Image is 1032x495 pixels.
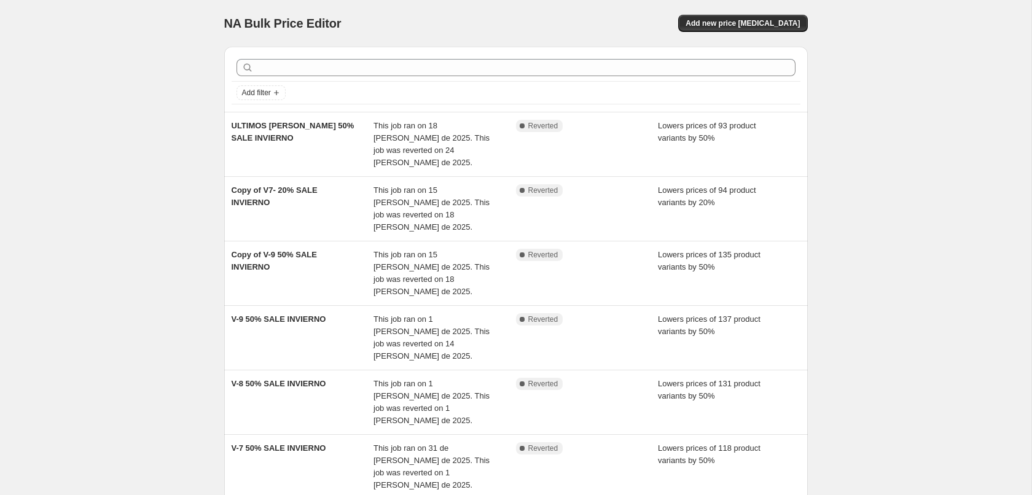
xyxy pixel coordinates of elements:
span: Lowers prices of 135 product variants by 50% [658,250,760,271]
span: Copy of V7- 20% SALE INVIERNO [232,185,318,207]
span: Lowers prices of 137 product variants by 50% [658,314,760,336]
span: This job ran on 15 [PERSON_NAME] de 2025. This job was reverted on 18 [PERSON_NAME] de 2025. [373,185,490,232]
span: Lowers prices of 94 product variants by 20% [658,185,756,207]
span: Reverted [528,185,558,195]
span: Add filter [242,88,271,98]
span: Lowers prices of 93 product variants by 50% [658,121,756,142]
span: This job ran on 15 [PERSON_NAME] de 2025. This job was reverted on 18 [PERSON_NAME] de 2025. [373,250,490,296]
span: This job ran on 31 de [PERSON_NAME] de 2025. This job was reverted on 1 [PERSON_NAME] de 2025. [373,443,490,489]
span: This job ran on 18 [PERSON_NAME] de 2025. This job was reverted on 24 [PERSON_NAME] de 2025. [373,121,490,167]
span: Reverted [528,443,558,453]
span: Reverted [528,379,558,389]
span: This job ran on 1 [PERSON_NAME] de 2025. This job was reverted on 14 [PERSON_NAME] de 2025. [373,314,490,361]
span: Reverted [528,314,558,324]
span: Reverted [528,121,558,131]
span: Copy of V-9 50% SALE INVIERNO [232,250,317,271]
button: Add filter [237,85,286,100]
span: Add new price [MEDICAL_DATA] [686,18,800,28]
span: NA Bulk Price Editor [224,17,342,30]
span: V-8 50% SALE INVIERNO [232,379,326,388]
span: Lowers prices of 118 product variants by 50% [658,443,760,465]
span: Reverted [528,250,558,260]
button: Add new price [MEDICAL_DATA] [678,15,807,32]
span: V-7 50% SALE INVIERNO [232,443,326,453]
span: V-9 50% SALE INVIERNO [232,314,326,324]
span: ULTIMOS [PERSON_NAME] 50% SALE INVIERNO [232,121,354,142]
span: This job ran on 1 [PERSON_NAME] de 2025. This job was reverted on 1 [PERSON_NAME] de 2025. [373,379,490,425]
span: Lowers prices of 131 product variants by 50% [658,379,760,400]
